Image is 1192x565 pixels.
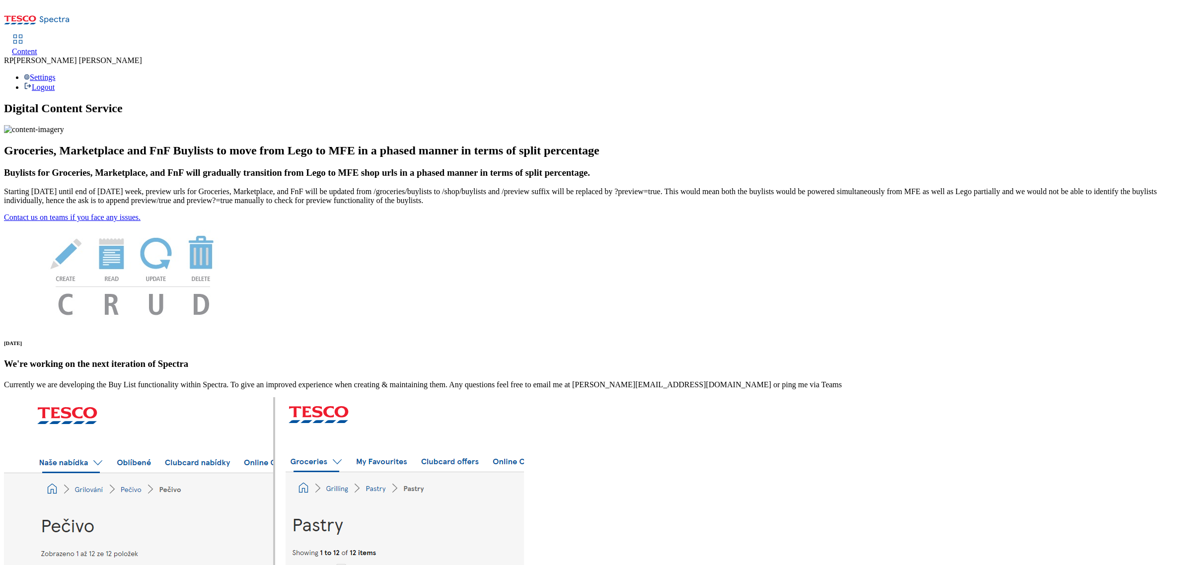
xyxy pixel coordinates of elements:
[4,222,262,326] img: News Image
[4,167,1188,178] h3: Buylists for Groceries, Marketplace, and FnF will gradually transition from Lego to MFE shop urls...
[4,125,64,134] img: content-imagery
[14,56,142,65] span: [PERSON_NAME] [PERSON_NAME]
[24,73,56,81] a: Settings
[24,83,55,91] a: Logout
[4,358,1188,369] h3: We're working on the next iteration of Spectra
[4,56,14,65] span: RP
[12,35,37,56] a: Content
[4,187,1188,205] p: Starting [DATE] until end of [DATE] week, preview urls for Groceries, Marketplace, and FnF will b...
[12,47,37,56] span: Content
[4,144,1188,157] h2: Groceries, Marketplace and FnF Buylists to move from Lego to MFE in a phased manner in terms of s...
[4,213,141,221] a: Contact us on teams if you face any issues.
[4,340,1188,346] h6: [DATE]
[4,380,1188,389] p: Currently we are developing the Buy List functionality within Spectra. To give an improved experi...
[4,102,1188,115] h1: Digital Content Service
